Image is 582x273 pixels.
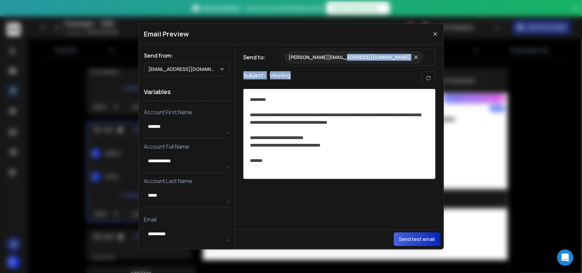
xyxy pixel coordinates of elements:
[144,142,229,151] p: Account Full Name
[149,66,219,73] p: [EMAIL_ADDRESS][DOMAIN_NAME]
[144,83,229,101] h1: Variables
[394,232,441,246] button: Send test email
[243,53,271,61] h1: Send to:
[289,54,411,61] p: [PERSON_NAME][EMAIL_ADDRESS][DOMAIN_NAME]
[270,71,291,85] p: Meeting
[144,29,189,39] h1: Email Preview
[243,71,266,85] h1: Subject:
[144,108,229,116] p: Account First Name
[144,215,229,224] p: Email
[144,51,229,60] h1: Send from:
[144,177,229,185] p: Account Last Name
[557,249,573,266] div: Open Intercom Messenger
